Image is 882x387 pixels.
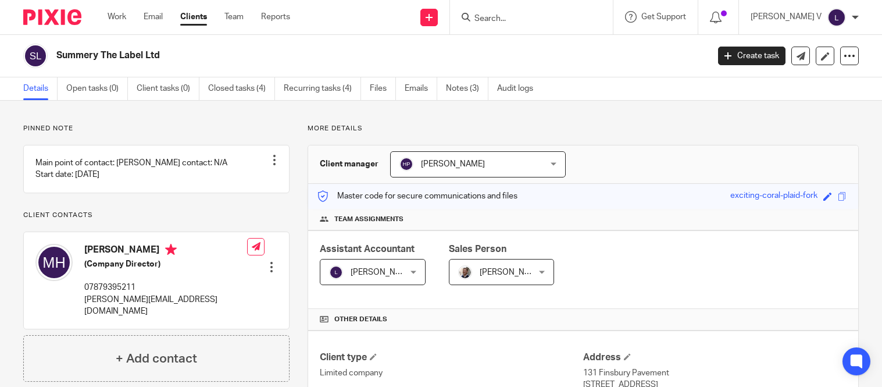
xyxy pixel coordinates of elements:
a: Details [23,77,58,100]
p: 07879395211 [84,282,247,293]
span: [PERSON_NAME] V [351,268,422,276]
img: svg%3E [827,8,846,27]
a: Notes (3) [446,77,488,100]
p: [PERSON_NAME] V [751,11,822,23]
p: Pinned note [23,124,290,133]
a: Create task [718,47,785,65]
img: Pixie [23,9,81,25]
span: Sales Person [449,244,506,254]
a: Files [370,77,396,100]
a: Team [224,11,244,23]
a: Emails [405,77,437,100]
a: Clients [180,11,207,23]
h4: Address [583,352,847,364]
span: Team assignments [334,215,403,224]
a: Client tasks (0) [137,77,199,100]
a: Work [108,11,126,23]
a: Recurring tasks (4) [284,77,361,100]
a: Reports [261,11,290,23]
h3: Client manager [320,158,378,170]
span: [PERSON_NAME] [421,160,485,168]
span: Get Support [641,13,686,21]
a: Closed tasks (4) [208,77,275,100]
p: Client contacts [23,211,290,220]
img: svg%3E [23,44,48,68]
p: Limited company [320,367,583,379]
h5: (Company Director) [84,258,247,270]
h4: [PERSON_NAME] [84,244,247,258]
a: Audit logs [497,77,542,100]
p: 131 Finsbury Pavement [583,367,847,379]
input: Search [473,14,578,24]
span: Assistant Accountant [320,244,415,254]
h4: + Add contact [116,350,197,368]
h2: Summery The Label Ltd [56,49,572,62]
p: Master code for secure communications and files [317,190,517,202]
a: Open tasks (0) [66,77,128,100]
span: [PERSON_NAME] [480,268,544,276]
i: Primary [165,244,177,255]
a: Email [144,11,163,23]
h4: Client type [320,352,583,364]
span: Other details [334,315,387,324]
img: svg%3E [329,265,343,279]
img: Matt%20Circle.png [458,265,472,279]
img: svg%3E [399,157,413,171]
p: [PERSON_NAME][EMAIL_ADDRESS][DOMAIN_NAME] [84,294,247,318]
div: exciting-coral-plaid-fork [730,190,817,203]
p: More details [308,124,859,133]
img: svg%3E [35,244,73,281]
